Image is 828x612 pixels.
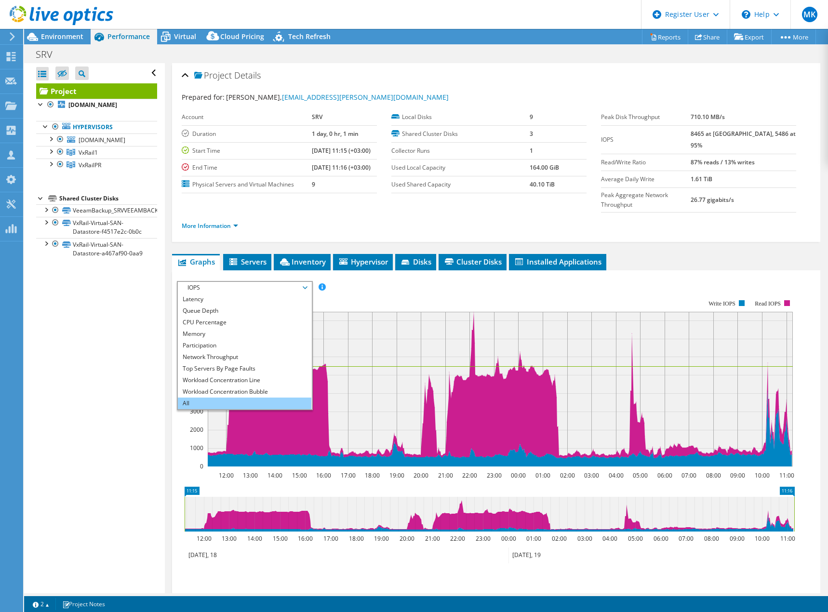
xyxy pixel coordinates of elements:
span: VxRail1 [79,148,98,157]
text: 09:00 [730,471,745,479]
b: [DOMAIN_NAME] [68,101,117,109]
label: Read/Write Ratio [601,158,691,167]
label: Used Local Capacity [391,163,530,173]
label: Prepared for: [182,93,225,102]
text: 13:00 [221,534,236,543]
b: 710.10 MB/s [691,113,725,121]
li: All [178,398,311,409]
span: Installed Applications [514,257,601,266]
label: IOPS [601,135,691,145]
b: 1 [530,146,533,155]
span: Tech Refresh [288,32,331,41]
li: Top Servers By Page Faults [178,363,311,374]
b: 1.61 TiB [691,175,712,183]
text: 23:00 [486,471,501,479]
b: [DATE] 11:15 (+03:00) [312,146,371,155]
text: 1000 [190,444,203,452]
text: 0 [200,462,203,470]
li: Memory [178,328,311,340]
a: [EMAIL_ADDRESS][PERSON_NAME][DOMAIN_NAME] [282,93,449,102]
label: Peak Aggregate Network Throughput [601,190,691,210]
text: 01:00 [526,534,541,543]
a: Project Notes [55,598,112,610]
span: [PERSON_NAME], [226,93,449,102]
text: 16:00 [316,471,331,479]
b: 3 [530,130,533,138]
text: 15:00 [292,471,307,479]
span: Inventory [279,257,326,266]
label: Local Disks [391,112,530,122]
li: Latency [178,293,311,305]
a: More [771,29,816,44]
li: Workload Concentration Bubble [178,386,311,398]
text: 05:00 [628,534,642,543]
label: Shared Cluster Disks [391,129,530,139]
span: [DOMAIN_NAME] [79,136,125,144]
a: VxRail-Virtual-SAN-Datastore-f4517e2c-0b0c [36,217,157,238]
a: VxRail1 [36,146,157,159]
b: 40.10 TiB [530,180,555,188]
text: 07:00 [681,471,696,479]
a: VeeamBackup_SRVVEEAMBACKUP [36,204,157,217]
text: 12:00 [218,471,233,479]
b: [DATE] 11:16 (+03:00) [312,163,371,172]
text: Read IOPS [755,300,781,307]
span: Graphs [177,257,215,266]
span: Environment [41,32,83,41]
text: 20:00 [399,534,414,543]
text: 04:00 [608,471,623,479]
text: 01:00 [535,471,550,479]
text: 18:00 [348,534,363,543]
a: VxRail-Virtual-SAN-Datastore-a467af90-0aa9 [36,238,157,259]
span: IOPS [183,282,307,293]
span: Details [234,69,261,81]
text: 02:00 [560,471,574,479]
text: 18:00 [364,471,379,479]
text: 19:00 [389,471,404,479]
li: Queue Depth [178,305,311,317]
a: Hypervisors [36,121,157,133]
label: Physical Servers and Virtual Machines [182,180,312,189]
text: 19:00 [374,534,388,543]
text: 08:00 [704,534,719,543]
span: Disks [400,257,431,266]
a: [DOMAIN_NAME] [36,99,157,111]
svg: \n [742,10,750,19]
text: 03:00 [584,471,599,479]
label: Peak Disk Throughput [601,112,691,122]
b: SRV [312,113,322,121]
label: End Time [182,163,312,173]
text: 11:00 [779,471,794,479]
b: 8465 at [GEOGRAPHIC_DATA], 5486 at 95% [691,130,796,149]
text: 21:00 [425,534,440,543]
a: Share [688,29,727,44]
span: Servers [228,257,267,266]
text: 05:00 [632,471,647,479]
text: 23:00 [475,534,490,543]
text: 07:00 [678,534,693,543]
li: Workload Concentration Line [178,374,311,386]
text: 12:00 [196,534,211,543]
h1: SRV [31,49,67,60]
text: 14:00 [247,534,262,543]
b: 9 [312,180,315,188]
text: 00:00 [510,471,525,479]
b: 87% reads / 13% writes [691,158,755,166]
text: 22:00 [462,471,477,479]
a: [DOMAIN_NAME] [36,133,157,146]
a: 2 [26,598,56,610]
text: 10:00 [754,534,769,543]
text: 14:00 [267,471,282,479]
li: CPU Percentage [178,317,311,328]
text: 08:00 [706,471,721,479]
label: Collector Runs [391,146,530,156]
text: 21:00 [438,471,453,479]
text: 03:00 [577,534,592,543]
b: 26.77 gigabits/s [691,196,734,204]
text: 16:00 [297,534,312,543]
text: 11:00 [780,534,795,543]
span: MK [802,7,817,22]
a: VxRailPR [36,159,157,171]
span: Cloud Pricing [220,32,264,41]
text: 04:00 [602,534,617,543]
